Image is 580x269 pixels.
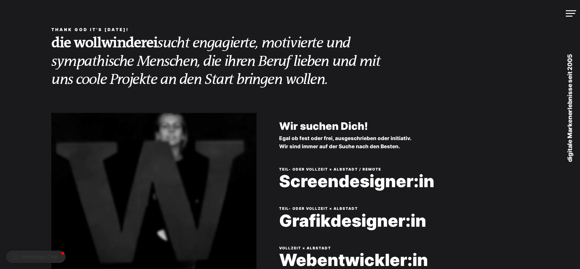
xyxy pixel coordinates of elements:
a: die wollwinderei [51,34,157,51]
a: Grafikdesigner:in [279,212,538,230]
em: sucht engagierte, motivierte und sympathische Menschen, die ihren Beruf lieben und mit uns coole ... [51,35,381,88]
h2: Wir suchen Dich! [279,120,538,132]
button: WhatsApp Chat [6,251,66,263]
p: Teil- oder Vollzeit × Albstadt [279,206,538,211]
a: Screendesigner:in [279,172,538,191]
p: Vollzeit × Albstadt [279,245,538,251]
p: Teil- oder Vollzeit × Albstadt / Remote [279,166,538,172]
p: Egal ob fest oder frei, ausgeschrieben oder initiativ. Wir sind immer auf der Suche nach den Besten. [279,134,538,151]
h5: Thank god it's [DATE]! [51,26,554,34]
